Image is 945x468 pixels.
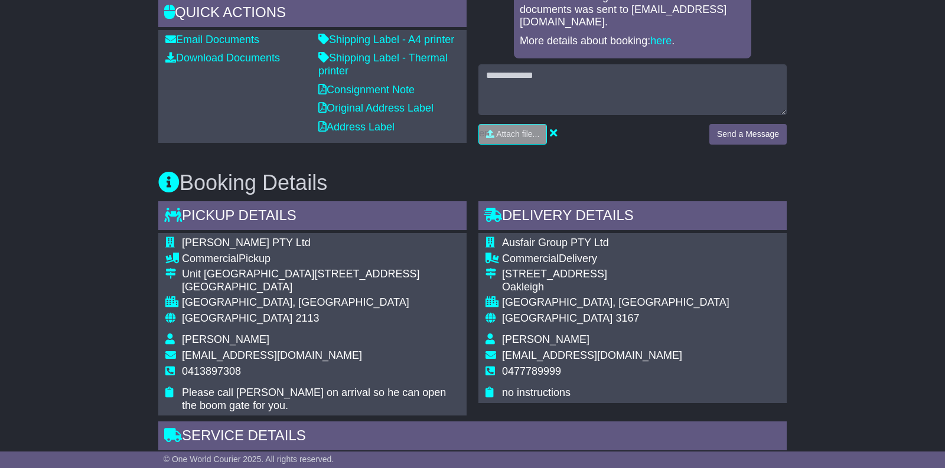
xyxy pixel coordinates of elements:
[182,365,241,377] span: 0413897308
[182,387,446,411] span: Please call [PERSON_NAME] on arrival so he can open the boom gate for you.
[182,312,292,324] span: [GEOGRAPHIC_DATA]
[502,268,729,281] div: [STREET_ADDRESS]
[165,52,280,64] a: Download Documents
[318,84,415,96] a: Consignment Note
[318,52,448,77] a: Shipping Label - Thermal printer
[295,312,319,324] span: 2113
[158,171,787,195] h3: Booking Details
[182,253,460,266] div: Pickup
[182,268,460,281] div: Unit [GEOGRAPHIC_DATA][STREET_ADDRESS]
[165,34,259,45] a: Email Documents
[615,312,639,324] span: 3167
[709,124,787,145] button: Send a Message
[502,296,729,309] div: [GEOGRAPHIC_DATA], [GEOGRAPHIC_DATA]
[650,35,672,47] a: here
[502,237,609,248] span: Ausfair Group PTY Ltd
[502,253,559,264] span: Commercial
[502,281,729,294] div: Oakleigh
[182,333,269,345] span: [PERSON_NAME]
[182,281,460,294] div: [GEOGRAPHIC_DATA]
[520,35,745,48] p: More details about booking: .
[502,312,612,324] span: [GEOGRAPHIC_DATA]
[182,296,460,309] div: [GEOGRAPHIC_DATA], [GEOGRAPHIC_DATA]
[318,34,454,45] a: Shipping Label - A4 printer
[158,421,787,453] div: Service Details
[502,333,589,345] span: [PERSON_NAME]
[318,102,434,114] a: Original Address Label
[502,365,561,377] span: 0477789999
[182,349,362,361] span: [EMAIL_ADDRESS][DOMAIN_NAME]
[478,201,787,233] div: Delivery Details
[182,237,311,248] span: [PERSON_NAME] PTY Ltd
[502,349,682,361] span: [EMAIL_ADDRESS][DOMAIN_NAME]
[182,253,239,264] span: Commercial
[164,454,334,464] span: © One World Courier 2025. All rights reserved.
[502,253,729,266] div: Delivery
[158,201,467,233] div: Pickup Details
[318,121,395,133] a: Address Label
[502,387,571,398] span: no instructions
